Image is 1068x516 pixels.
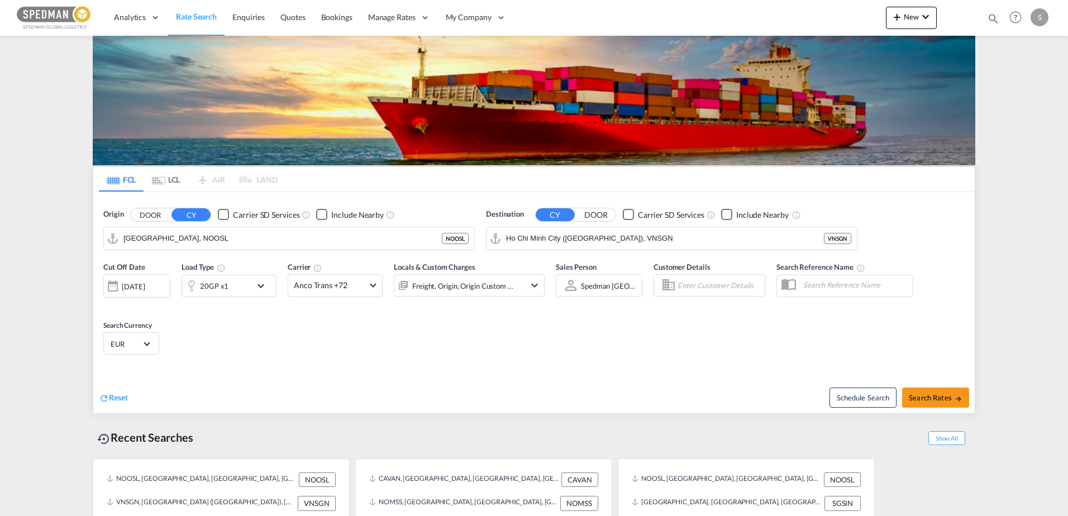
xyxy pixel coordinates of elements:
md-icon: Unchecked: Search for CY (Container Yard) services for all selected carriers.Checked : Search for... [707,211,716,219]
img: c12ca350ff1b11efb6b291369744d907.png [17,5,92,30]
div: VNSGN, Ho Chi Minh City (Saigon), Viet Nam, South East Asia, Asia Pacific [107,496,295,510]
md-select: Sales Person: Spedman Norway . [580,278,639,294]
span: Search Currency [103,321,152,329]
md-icon: Unchecked: Search for CY (Container Yard) services for all selected carriers.Checked : Search for... [302,211,311,219]
md-input-container: Oslo, NOOSL [104,227,474,250]
span: Origin [103,209,123,220]
span: Cut Off Date [103,262,145,271]
button: DOOR [576,208,616,221]
md-icon: Unchecked: Ignores neighbouring ports when fetching rates.Checked : Includes neighbouring ports w... [792,211,801,219]
md-icon: icon-information-outline [217,264,226,273]
md-icon: Your search will be saved by the below given name [856,264,865,273]
md-checkbox: Checkbox No Ink [218,209,299,221]
span: Reset [109,393,128,402]
md-icon: icon-chevron-down [919,10,932,23]
button: Note: By default Schedule search will only considerorigin ports, destination ports and cut off da... [829,388,897,408]
md-icon: The selected Trucker/Carrierwill be displayed in the rate results If the rates are from another f... [313,264,322,273]
div: NOMSS [560,496,598,510]
span: My Company [446,12,492,23]
span: Analytics [114,12,146,23]
md-icon: Unchecked: Ignores neighbouring ports when fetching rates.Checked : Includes neighbouring ports w... [386,211,395,219]
div: 20GP x1 [200,278,228,294]
div: Recent Searches [93,425,198,450]
div: Help [1006,8,1031,28]
div: Spedman [GEOGRAPHIC_DATA] . [581,281,688,290]
md-tab-item: LCL [144,167,188,192]
span: Destination [486,209,524,220]
div: 20GP x1icon-chevron-down [182,275,276,297]
span: Sales Person [556,262,597,271]
div: S [1031,8,1048,26]
div: NOOSL [299,472,336,487]
input: Search Reference Name [798,276,913,293]
span: Quotes [280,12,305,22]
div: Origin DOOR CY Checkbox No InkUnchecked: Search for CY (Container Yard) services for all selected... [93,192,975,413]
button: DOOR [131,208,170,221]
span: Locals & Custom Charges [394,262,475,271]
button: Search Ratesicon-arrow-right [902,388,969,408]
span: Load Type [182,262,226,271]
md-icon: icon-chevron-down [528,279,541,292]
div: Carrier SD Services [233,209,299,221]
span: Help [1006,8,1025,27]
span: Rate Search [176,12,217,21]
span: New [890,12,932,21]
input: Enter Customer Details [678,277,761,294]
md-icon: icon-plus 400-fg [890,10,904,23]
md-icon: icon-refresh [99,393,109,403]
md-tab-item: FCL [99,167,144,192]
span: Show All [928,431,965,445]
button: icon-plus 400-fgNewicon-chevron-down [886,7,937,29]
span: Search Rates [909,393,962,402]
span: Carrier [288,262,322,271]
div: icon-refreshReset [99,392,128,404]
div: SGSIN, Singapore, Singapore, South East Asia, Asia Pacific [632,496,822,510]
md-checkbox: Checkbox No Ink [316,209,384,221]
div: VNSGN [824,233,851,244]
button: CY [171,208,211,221]
md-checkbox: Checkbox No Ink [721,209,789,221]
div: NOOSL [442,233,469,244]
md-icon: icon-backup-restore [97,432,111,446]
div: Include Nearby [331,209,384,221]
div: NOOSL, Oslo, Norway, Northern Europe, Europe [632,472,821,487]
span: EUR [111,339,142,349]
span: Anco Trans +72 [294,280,366,291]
input: Search by Port [506,230,824,247]
span: Customer Details [654,262,710,271]
span: Manage Rates [368,12,416,23]
div: SGSIN [824,496,861,510]
md-icon: icon-chevron-down [254,279,273,293]
button: CY [536,208,575,221]
div: CAVAN, Vancouver, BC, Canada, North America, Americas [369,472,559,487]
div: Carrier SD Services [638,209,704,221]
div: Freight Origin Origin Custom Destination Destination Custom Factory Stuffingicon-chevron-down [394,274,545,297]
img: LCL+%26+FCL+BACKGROUND.png [93,36,975,165]
div: icon-magnify [987,12,999,29]
div: NOOSL, Oslo, Norway, Northern Europe, Europe [107,472,296,487]
md-icon: icon-magnify [987,12,999,25]
span: Search Reference Name [776,262,865,271]
md-datepicker: Select [103,297,112,312]
div: NOOSL [824,472,861,487]
md-icon: icon-arrow-right [955,395,962,403]
span: Enquiries [232,12,265,22]
div: [DATE] [122,281,145,292]
div: [DATE] [103,274,170,298]
md-input-container: Ho Chi Minh City (Saigon), VNSGN [487,227,857,250]
div: Include Nearby [736,209,789,221]
div: NOMSS, Moss, Norway, Northern Europe, Europe [369,496,557,510]
div: Freight Origin Origin Custom Destination Destination Custom Factory Stuffing [412,278,514,294]
md-pagination-wrapper: Use the left and right arrow keys to navigate between tabs [99,167,278,192]
div: VNSGN [298,496,336,510]
input: Search by Port [123,230,442,247]
md-checkbox: Checkbox No Ink [623,209,704,221]
div: CAVAN [561,472,598,487]
span: Bookings [321,12,352,22]
md-select: Select Currency: € EUREuro [109,336,153,352]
